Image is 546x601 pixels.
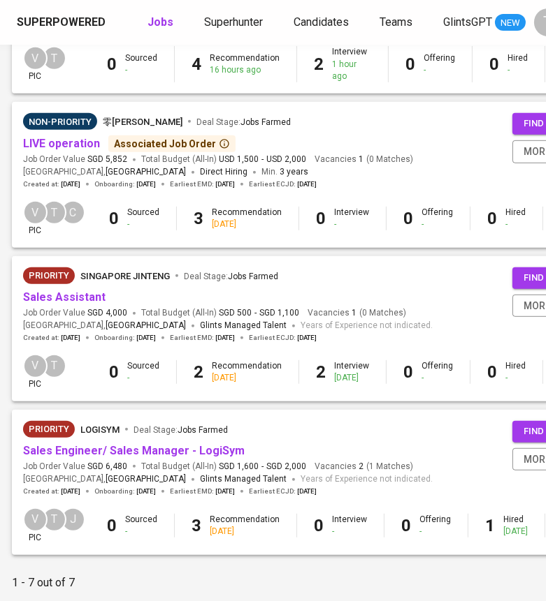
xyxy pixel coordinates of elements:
[261,167,308,177] span: Min.
[505,360,526,384] div: Hired
[219,307,252,319] span: SGD 500
[316,362,326,382] b: 2
[125,64,157,76] div: -
[134,425,228,435] span: Deal Stage :
[505,372,526,384] div: -
[23,333,80,343] span: Created at :
[280,167,308,177] span: 3 years
[170,333,235,343] span: Earliest EMD :
[42,354,66,378] div: T
[61,200,85,225] div: C
[23,165,186,179] span: [GEOGRAPHIC_DATA] ,
[114,137,230,151] div: Associated Job Order
[503,514,528,537] div: Hired
[334,360,369,384] div: Interview
[61,507,85,532] div: J
[424,52,455,76] div: Offering
[403,362,413,382] b: 0
[141,307,299,319] span: Total Budget (All-In)
[489,54,499,74] b: 0
[23,507,48,532] div: V
[80,271,170,281] span: Singapore Jinteng
[212,360,282,384] div: Recommendation
[332,514,367,537] div: Interview
[419,526,451,537] div: -
[315,461,413,473] span: Vacancies ( 1 Matches )
[297,333,317,343] span: [DATE]
[249,179,317,189] span: Earliest ECJD :
[23,154,127,165] span: Job Order Value
[334,372,369,384] div: [DATE]
[94,179,156,189] span: Onboarding :
[443,14,526,31] a: GlintsGPT NEW
[422,360,453,384] div: Offering
[103,117,182,127] span: 零[PERSON_NAME]
[127,207,159,230] div: Sourced
[23,422,75,436] span: Priority
[294,14,352,31] a: Candidates
[127,218,159,230] div: -
[219,154,259,165] span: USD 1,500
[109,209,119,228] b: 0
[141,154,306,165] span: Total Budget (All-In)
[61,487,80,496] span: [DATE]
[508,64,528,76] div: -
[106,319,186,333] span: [GEOGRAPHIC_DATA]
[94,333,156,343] span: Onboarding :
[170,179,235,189] span: Earliest EMD :
[357,154,364,165] span: 1
[87,461,127,473] span: SGD 6,480
[42,507,66,532] div: T
[178,425,228,435] span: Jobs Farmed
[127,372,159,384] div: -
[23,179,80,189] span: Created at :
[23,487,80,496] span: Created at :
[261,461,264,473] span: -
[109,362,119,382] b: 0
[424,64,455,76] div: -
[314,516,324,535] b: 0
[23,200,48,237] div: pic
[332,46,371,82] div: Interview
[148,15,173,29] b: Jobs
[125,514,157,537] div: Sourced
[228,272,278,281] span: Jobs Farmed
[194,209,203,228] b: 3
[23,354,48,378] div: V
[106,473,186,487] span: [GEOGRAPHIC_DATA]
[17,15,106,31] div: Superpowered
[23,269,75,283] span: Priority
[210,514,280,537] div: Recommendation
[297,179,317,189] span: [DATE]
[23,46,48,82] div: pic
[12,574,75,591] p: 1 - 7 out of 7
[23,319,186,333] span: [GEOGRAPHIC_DATA] ,
[204,14,266,31] a: Superhunter
[403,209,413,228] b: 0
[87,307,127,319] span: SGD 4,000
[266,154,306,165] span: USD 2,000
[401,516,411,535] b: 0
[316,209,326,228] b: 0
[261,154,264,165] span: -
[357,461,364,473] span: 2
[240,117,291,127] span: Jobs Farmed
[332,59,371,82] div: 1 hour ago
[215,333,235,343] span: [DATE]
[508,52,528,76] div: Hired
[148,14,176,31] a: Jobs
[204,15,263,29] span: Superhunter
[249,333,317,343] span: Earliest ECJD :
[80,424,120,435] span: LogiSYM
[301,473,433,487] span: Years of Experience not indicated.
[106,165,186,179] span: [GEOGRAPHIC_DATA]
[332,526,367,537] div: -
[23,113,97,130] div: Hiring on Hold, On Hold for market research
[61,333,80,343] span: [DATE]
[334,207,369,230] div: Interview
[495,16,526,30] span: NEW
[308,307,406,319] span: Vacancies ( 0 Matches )
[503,526,528,537] div: [DATE]
[419,514,451,537] div: Offering
[170,487,235,496] span: Earliest EMD :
